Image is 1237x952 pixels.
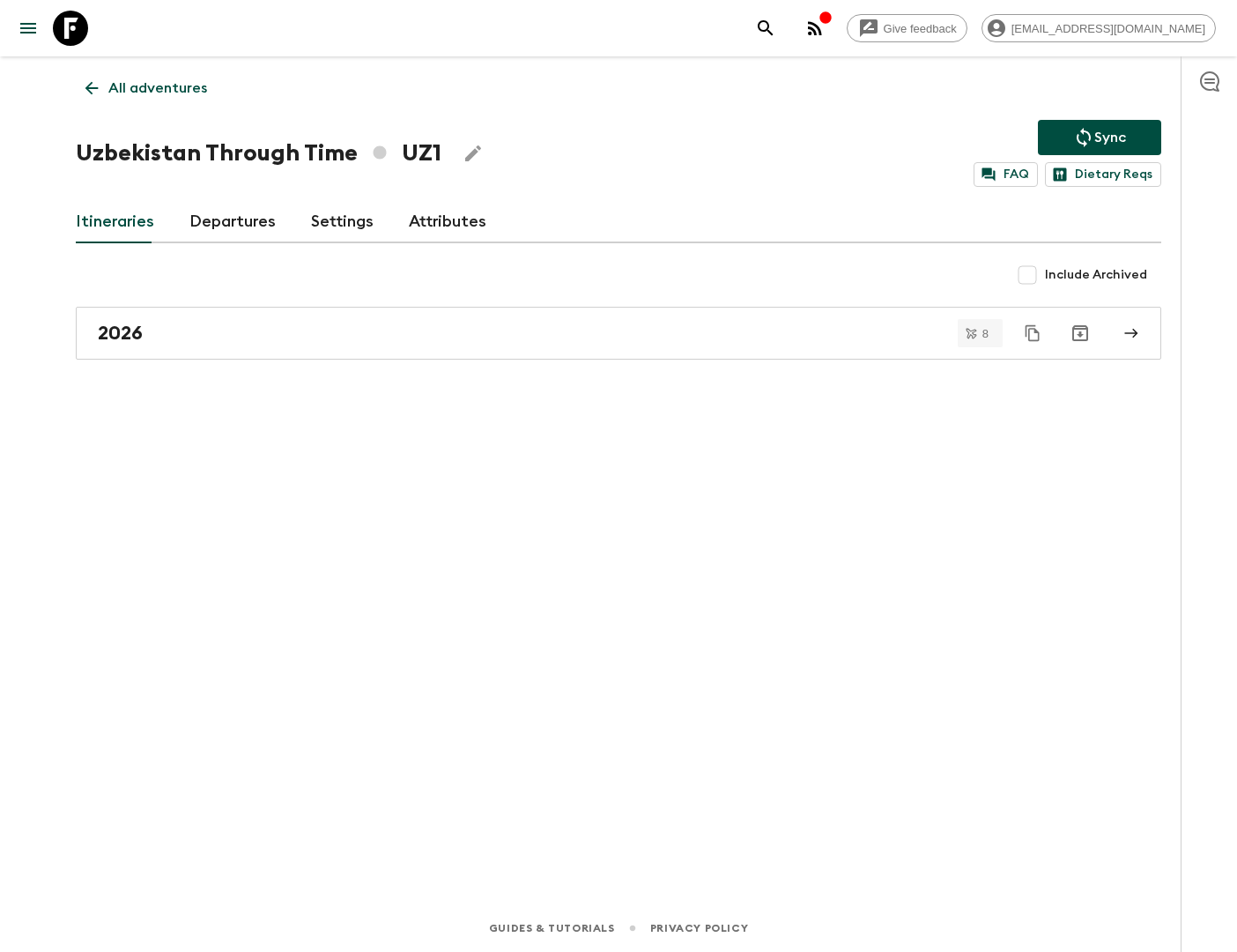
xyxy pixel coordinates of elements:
[981,14,1216,42] div: [EMAIL_ADDRESS][DOMAIN_NAME]
[1063,316,1098,351] button: Archive
[311,201,374,243] a: Settings
[456,136,491,171] button: Edit Adventure Title
[1094,127,1126,148] p: Sync
[874,22,967,35] span: Give feedback
[98,322,143,345] h2: 2026
[650,919,748,938] a: Privacy Policy
[108,78,207,99] p: All adventures
[76,136,441,171] h1: Uzbekistan Through Time UZ1
[76,201,154,243] a: Itineraries
[11,11,46,46] button: menu
[189,201,276,243] a: Departures
[1002,22,1215,35] span: [EMAIL_ADDRESS][DOMAIN_NAME]
[1038,120,1161,155] button: Sync adventure departures to the booking engine
[1017,317,1048,349] button: Duplicate
[409,201,486,243] a: Attributes
[76,307,1161,360] a: 2026
[1045,266,1147,284] span: Include Archived
[489,919,615,938] a: Guides & Tutorials
[847,14,967,42] a: Give feedback
[974,162,1038,187] a: FAQ
[748,11,783,46] button: search adventures
[76,71,217,106] a: All adventures
[1045,162,1161,187] a: Dietary Reqs
[972,328,999,339] span: 8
